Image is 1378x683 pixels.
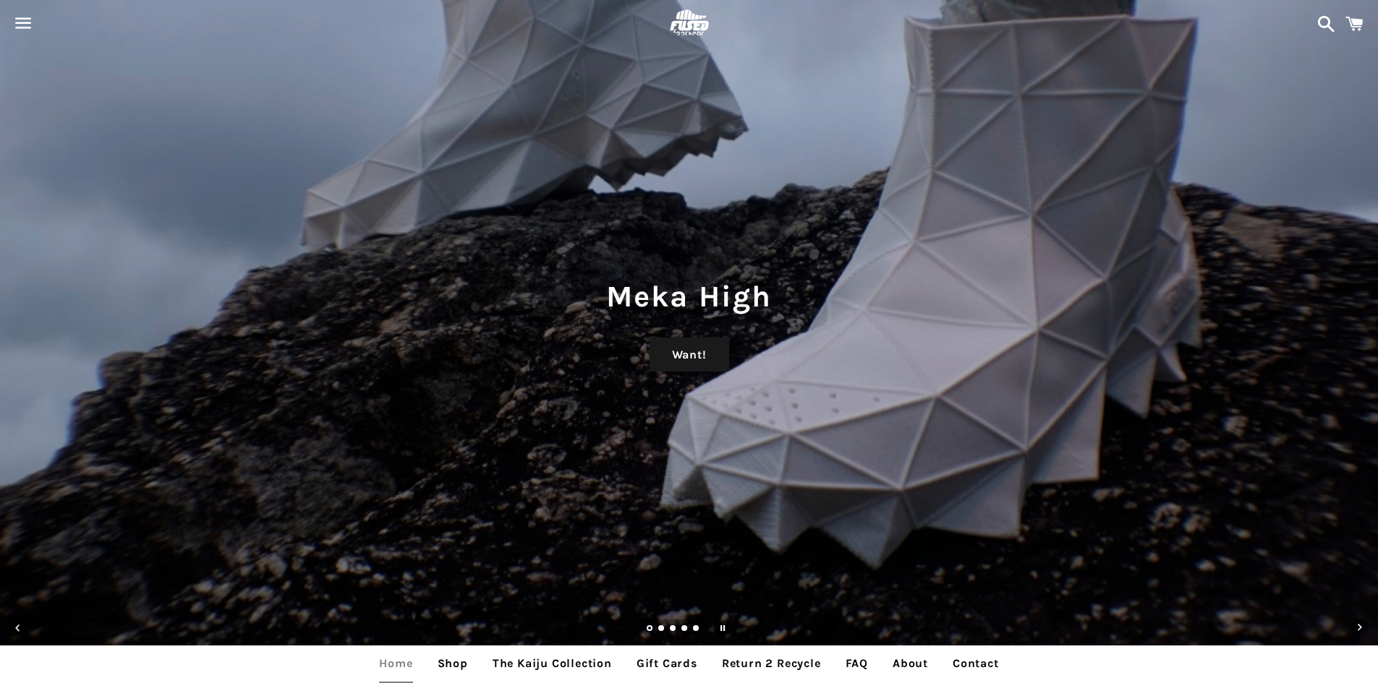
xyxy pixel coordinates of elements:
a: Home [368,645,423,682]
a: Contact [942,645,1010,682]
a: Load slide 5 [693,626,700,633]
a: Shop [427,645,479,682]
a: Load slide 4 [681,626,689,633]
a: About [882,645,939,682]
a: Load slide 3 [670,626,677,633]
a: Return 2 Recycle [711,645,832,682]
button: Next slide [1344,612,1376,644]
a: Want! [650,338,729,372]
a: FAQ [835,645,879,682]
a: Gift Cards [626,645,708,682]
a: Load slide 2 [658,626,665,633]
h1: Meka High [14,275,1364,317]
a: Slide 1, current [647,626,654,633]
button: Pause slideshow [707,612,739,644]
a: The Kaiju Collection [482,645,623,682]
button: Previous slide [2,612,34,644]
